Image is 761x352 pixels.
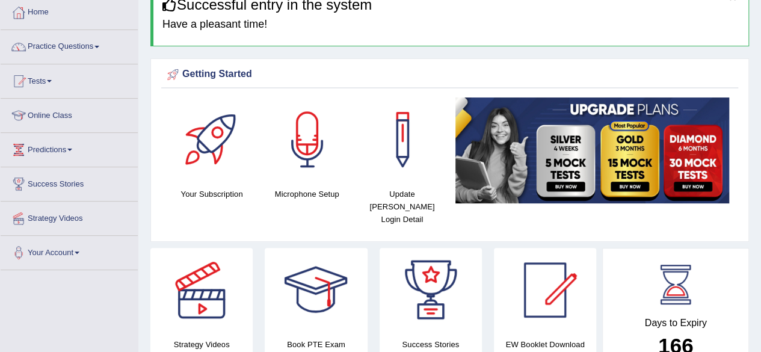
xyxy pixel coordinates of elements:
a: Strategy Videos [1,202,138,232]
h4: Book PTE Exam [265,338,367,351]
h4: Your Subscription [170,188,253,200]
a: Online Class [1,99,138,129]
a: Tests [1,64,138,94]
a: Predictions [1,133,138,163]
h4: EW Booklet Download [494,338,596,351]
h4: Strategy Videos [150,338,253,351]
div: Getting Started [164,66,735,84]
img: small5.jpg [455,97,729,203]
a: Your Account [1,236,138,266]
a: Practice Questions [1,30,138,60]
h4: Update [PERSON_NAME] Login Detail [360,188,443,226]
h4: Have a pleasant time! [162,19,739,31]
h4: Days to Expiry [616,318,735,329]
h4: Microphone Setup [265,188,348,200]
a: Success Stories [1,167,138,197]
h4: Success Stories [380,338,482,351]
